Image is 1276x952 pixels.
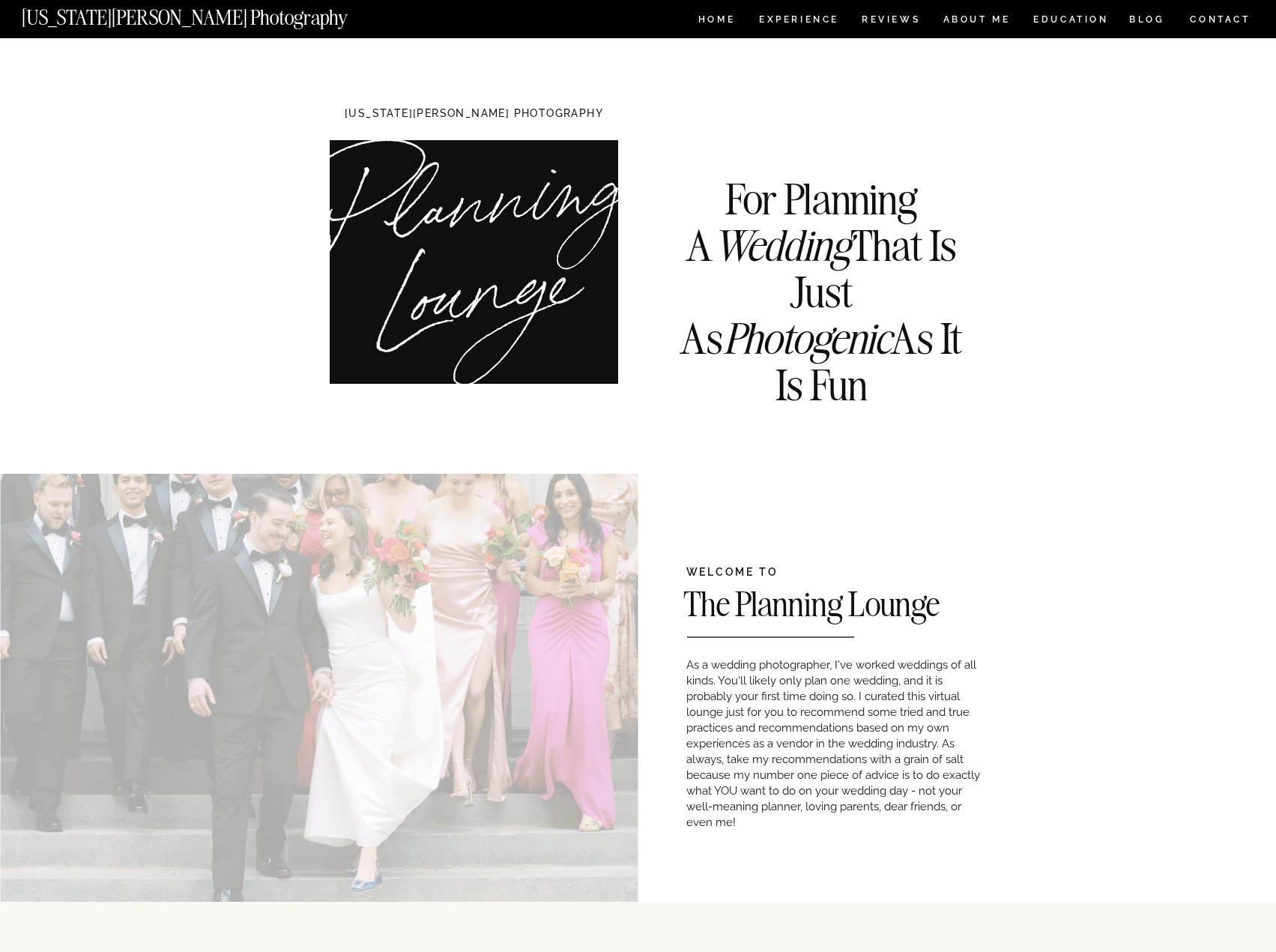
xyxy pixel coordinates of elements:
span: As a wedding photographer, I've worked weddings of all kinds. You'll likely only plan one wedding... [686,658,980,829]
a: BLOG [1129,15,1165,28]
h1: [US_STATE][PERSON_NAME] PHOTOGRAPHY [321,108,628,122]
i: Wedding [713,219,850,272]
a: REVIEWS [862,15,918,28]
i: Photogenic [723,312,891,365]
a: Experience [759,15,838,28]
h3: For Planning A That Is Just As As It Is Fun [665,176,979,348]
a: CONTACT [1189,11,1251,28]
a: HOME [695,15,738,28]
a: EDUCATION [1032,15,1110,28]
h2: WELCOME TO [686,567,975,580]
h2: The Planning Lounge [683,587,1079,627]
a: ABOUT ME [943,15,1011,28]
h1: Planning Lounge [313,160,644,329]
a: [US_STATE][PERSON_NAME] Photography [22,7,398,20]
